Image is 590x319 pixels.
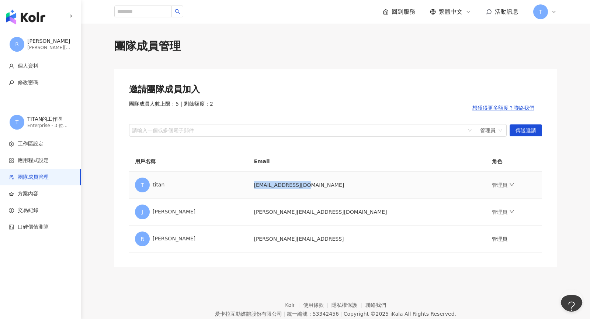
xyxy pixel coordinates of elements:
span: 傳送邀請 [516,125,536,137]
div: [PERSON_NAME][EMAIL_ADDRESS] [27,45,72,51]
span: 管理員 [480,124,502,136]
div: 愛卡拉互動媒體股份有限公司 [215,311,282,317]
td: [PERSON_NAME][EMAIL_ADDRESS][DOMAIN_NAME] [248,199,486,226]
a: 管理員 [492,209,514,215]
span: 口碑價值測算 [18,223,49,231]
span: 團隊成員管理 [18,174,49,181]
img: logo [6,10,45,24]
a: 管理員 [492,182,514,188]
span: search [175,9,180,14]
span: T [15,118,19,126]
td: 管理員 [486,226,542,253]
div: 統一編號：53342456 [287,311,339,317]
div: TITAN的工作區 [27,116,72,123]
span: J [142,208,143,216]
span: appstore [9,158,14,163]
span: 應用程式設定 [18,157,49,164]
div: [PERSON_NAME] [135,231,242,246]
div: Enterprise - 3 位成員 [27,123,72,129]
span: calculator [9,224,14,230]
span: user [9,64,14,69]
span: down [509,182,514,187]
a: 隱私權保護 [332,302,365,308]
span: 工作區設定 [18,140,44,148]
span: 想獲得更多額度？聯絡我們 [472,105,534,111]
span: 回到服務 [392,8,415,16]
span: 個人資料 [18,62,38,70]
a: 使用條款 [303,302,332,308]
a: 聯絡我們 [365,302,386,308]
span: R [140,235,144,243]
td: [EMAIL_ADDRESS][DOMAIN_NAME] [248,172,486,199]
span: | [284,311,285,317]
div: [PERSON_NAME] [27,38,72,45]
span: 繁體中文 [439,8,462,16]
a: Kolr [285,302,303,308]
th: Email [248,151,486,172]
span: down [509,209,514,214]
span: T [141,181,144,189]
a: iKala [391,311,403,317]
span: 活動訊息 [495,8,518,15]
th: 用戶名稱 [129,151,248,172]
div: 邀請團隊成員加入 [129,83,542,96]
div: Copyright © 2025 All Rights Reserved. [344,311,456,317]
span: 修改密碼 [18,79,38,86]
span: | [340,311,342,317]
span: R [15,40,19,48]
a: 回到服務 [383,8,415,16]
button: 想獲得更多額度？聯絡我們 [465,100,542,115]
div: 團隊成員管理 [114,38,557,54]
span: T [539,8,542,16]
span: 方案內容 [18,190,38,198]
div: [PERSON_NAME] [135,205,242,219]
iframe: Toggle Customer Support [560,295,583,317]
button: 傳送邀請 [510,124,542,136]
td: [PERSON_NAME][EMAIL_ADDRESS] [248,226,486,253]
span: key [9,80,14,85]
span: 團隊成員人數上限：5 ｜ 剩餘額度：2 [129,100,213,115]
div: titan [135,178,242,192]
span: dollar [9,208,14,213]
span: 交易紀錄 [18,207,38,214]
th: 角色 [486,151,542,172]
